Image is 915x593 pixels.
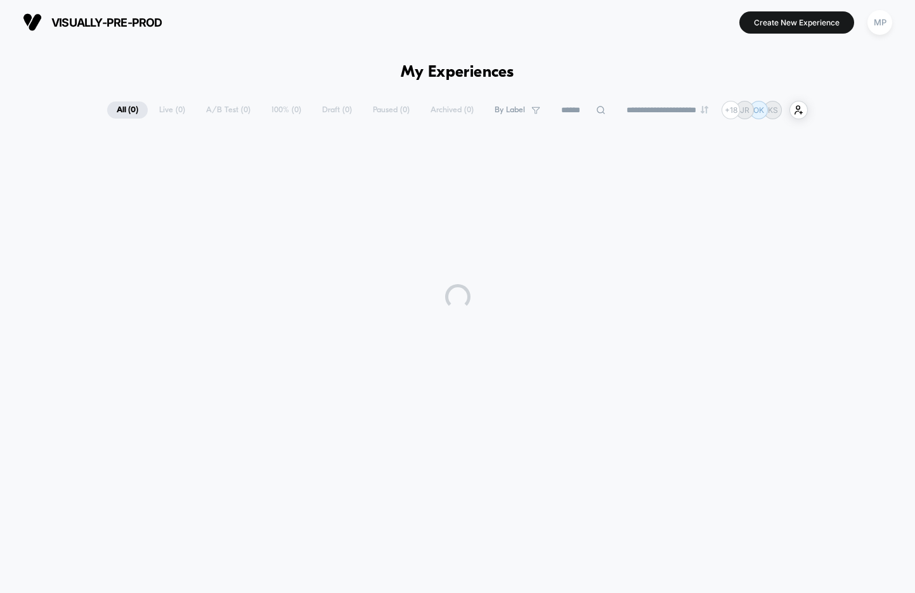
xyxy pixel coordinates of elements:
[51,16,162,29] span: visually-pre-prod
[701,106,708,114] img: end
[495,105,525,115] span: By Label
[23,13,42,32] img: Visually logo
[107,101,148,119] span: All ( 0 )
[401,63,514,82] h1: My Experiences
[864,10,896,36] button: MP
[722,101,740,119] div: + 18
[740,105,750,115] p: JR
[867,10,892,35] div: MP
[739,11,854,34] button: Create New Experience
[753,105,764,115] p: OK
[19,12,166,32] button: visually-pre-prod
[768,105,778,115] p: KS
